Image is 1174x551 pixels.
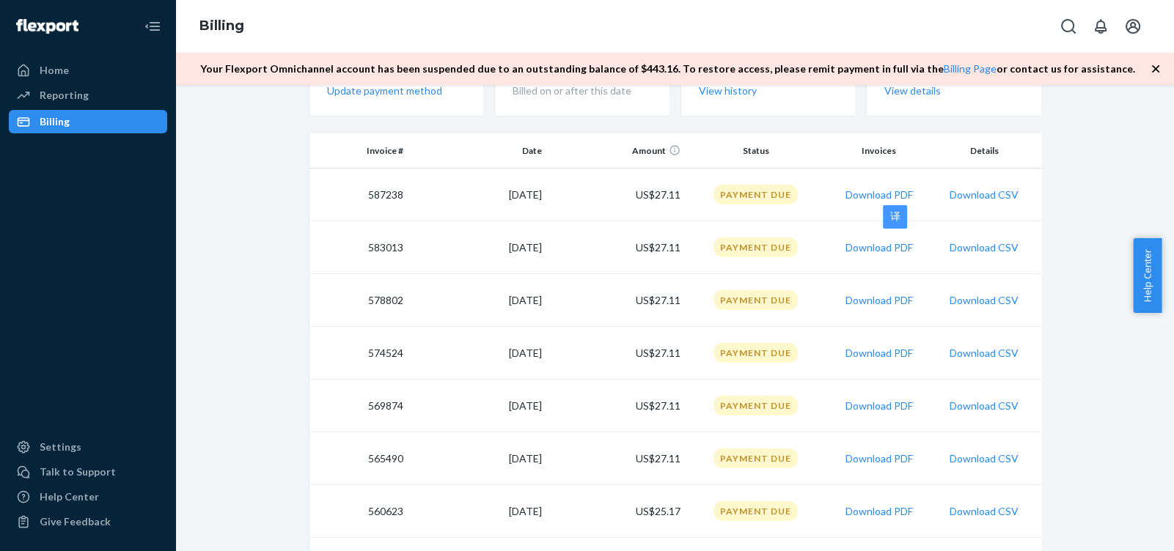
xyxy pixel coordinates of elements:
[40,489,99,504] div: Help Center
[309,133,410,169] th: Invoice #
[825,133,933,169] th: Invoices
[884,84,941,98] button: View details
[933,133,1041,169] th: Details
[845,188,913,202] button: Download PDF
[950,346,1019,360] button: Download CSV
[309,485,410,538] td: 560623
[845,399,913,413] button: Download PDF
[713,396,798,415] div: Payment Due
[950,399,1019,413] button: Download CSV
[9,110,167,133] a: Billing
[9,84,167,107] a: Reporting
[409,133,548,169] th: Date
[199,18,244,34] a: Billing
[40,440,81,454] div: Settings
[40,465,116,479] div: Talk to Support
[309,221,410,274] td: 583013
[845,240,913,255] button: Download PDF
[713,185,798,204] div: Payment Due
[409,432,548,485] td: [DATE]
[309,327,410,380] td: 574524
[409,274,548,327] td: [DATE]
[548,327,686,380] td: US$27.11
[548,380,686,432] td: US$27.11
[309,169,410,221] td: 587238
[138,12,167,41] button: Close Navigation
[309,432,410,485] td: 565490
[16,19,78,34] img: Flexport logo
[309,274,410,327] td: 578802
[200,62,1135,76] p: Your Flexport Omnichannel account has been suspended due to an outstanding balance of $ 443.16 . ...
[845,451,913,466] button: Download PDF
[40,63,69,78] div: Home
[950,451,1019,466] button: Download CSV
[9,59,167,82] a: Home
[713,237,798,257] div: Payment Due
[1133,238,1162,313] button: Help Center
[309,380,410,432] td: 569874
[40,88,89,103] div: Reporting
[944,62,997,75] a: Billing Page
[409,380,548,432] td: [DATE]
[409,221,548,274] td: [DATE]
[845,504,913,519] button: Download PDF
[409,327,548,380] td: [DATE]
[188,5,256,48] ol: breadcrumbs
[686,133,825,169] th: Status
[40,114,70,129] div: Billing
[845,293,913,308] button: Download PDF
[1054,12,1083,41] button: Open Search Box
[713,343,798,363] div: Payment Due
[1118,12,1148,41] button: Open account menu
[548,169,686,221] td: US$27.11
[950,293,1019,308] button: Download CSV
[548,221,686,274] td: US$27.11
[713,290,798,310] div: Payment Due
[513,84,652,98] p: Billed on or after this date
[9,510,167,533] button: Give Feedback
[950,504,1019,519] button: Download CSV
[327,84,442,98] button: Update payment method
[699,84,757,98] button: View history
[9,485,167,509] a: Help Center
[713,448,798,468] div: Payment Due
[950,188,1019,202] button: Download CSV
[9,435,167,459] a: Settings
[1086,12,1115,41] button: Open notifications
[409,169,548,221] td: [DATE]
[548,274,686,327] td: US$27.11
[883,205,907,229] div: 译
[9,460,167,484] a: Talk to Support
[950,240,1019,255] button: Download CSV
[845,346,913,360] button: Download PDF
[713,501,798,521] div: Payment Due
[409,485,548,538] td: [DATE]
[548,485,686,538] td: US$25.17
[40,514,111,529] div: Give Feedback
[548,432,686,485] td: US$27.11
[548,133,686,169] th: Amount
